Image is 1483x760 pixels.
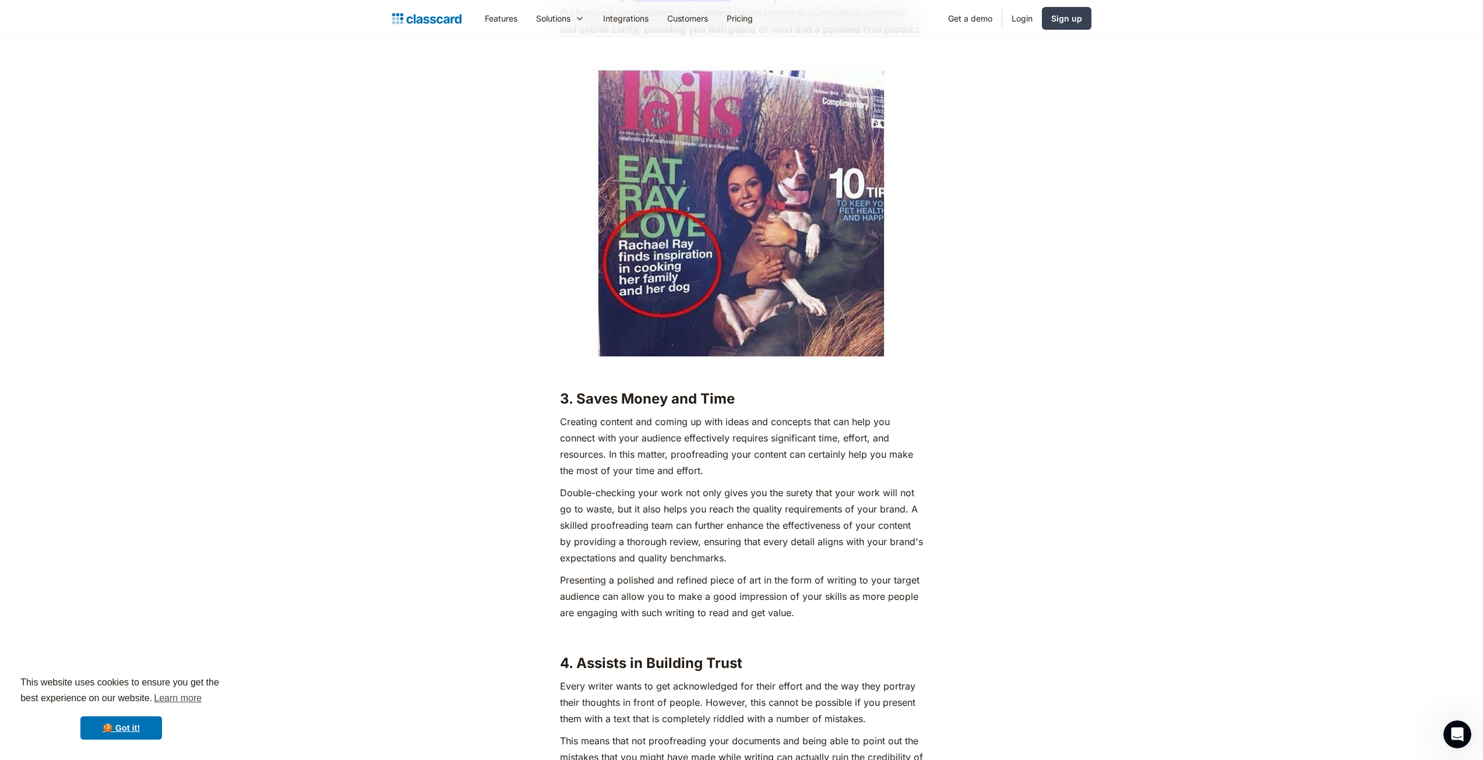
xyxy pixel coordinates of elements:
a: Get a demo [939,5,1002,31]
p: Presenting a polished and refined piece of art in the form of writing to your target audience can... [560,572,923,621]
div: Solutions [527,5,594,31]
p: Every writer wants to get acknowledged for their effort and the way they portray their thoughts i... [560,678,923,727]
div: Solutions [536,12,570,24]
a: Features [475,5,527,31]
span: This website uses cookies to ensure you get the best experience on our website. [20,676,222,707]
a: dismiss cookie message [80,716,162,740]
a: Login [1002,5,1042,31]
p: ‍ [560,362,923,379]
p: Creating content and coming up with ideas and concepts that can help you connect with your audien... [560,413,923,479]
a: Pricing [717,5,762,31]
p: ‍ [560,43,923,59]
div: cookieconsent [9,664,233,751]
a: home [392,10,462,27]
a: Customers [658,5,717,31]
img: a magazine cover with incorrect grammar [596,65,887,356]
a: Sign up [1042,7,1091,30]
p: ‍ [560,627,923,643]
div: Sign up [1051,12,1082,24]
a: learn more about cookies [152,690,203,707]
a: Integrations [594,5,658,31]
p: Double-checking your work not only gives you the surety that your work will not go to waste, but ... [560,485,923,566]
strong: 3. Saves Money and Time [560,390,735,407]
strong: 4. Assists in Building Trust [560,655,742,671]
iframe: Intercom live chat [1443,720,1471,748]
